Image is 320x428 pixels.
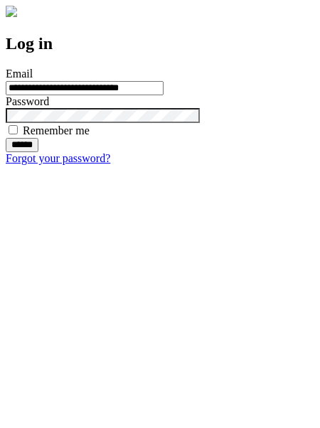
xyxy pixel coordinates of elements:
[6,34,314,53] h2: Log in
[23,124,90,137] label: Remember me
[6,152,110,164] a: Forgot your password?
[6,68,33,80] label: Email
[6,6,17,17] img: logo-4e3dc11c47720685a147b03b5a06dd966a58ff35d612b21f08c02c0306f2b779.png
[6,95,49,107] label: Password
